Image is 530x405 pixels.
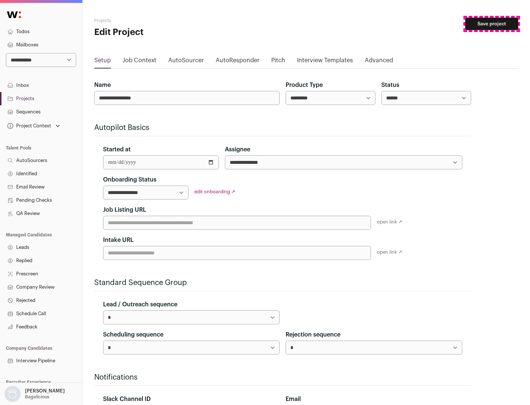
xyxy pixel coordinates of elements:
[103,330,163,339] label: Scheduling sequence
[381,81,399,89] label: Status
[103,300,177,309] label: Lead / Outreach sequence
[365,56,393,68] a: Advanced
[297,56,353,68] a: Interview Templates
[25,388,65,394] p: [PERSON_NAME]
[94,278,471,288] h2: Standard Sequence Group
[3,386,66,402] button: Open dropdown
[94,18,236,24] h2: Projects
[94,27,236,38] h1: Edit Project
[465,18,518,30] button: Save project
[25,394,49,400] p: Bagelicious
[103,175,156,184] label: Onboarding Status
[216,56,259,68] a: AutoResponder
[103,205,146,214] label: Job Listing URL
[225,145,250,154] label: Assignee
[286,81,323,89] label: Product Type
[168,56,204,68] a: AutoSourcer
[286,395,462,404] div: Email
[286,330,340,339] label: Rejection sequence
[3,7,25,22] img: Wellfound
[94,56,111,68] a: Setup
[103,395,151,404] label: Slack Channel ID
[6,121,61,131] button: Open dropdown
[271,56,285,68] a: Pitch
[123,56,156,68] a: Job Context
[4,386,21,402] img: nopic.png
[103,145,131,154] label: Started at
[6,123,51,129] div: Project Context
[94,81,111,89] label: Name
[103,236,134,244] label: Intake URL
[94,123,471,133] h2: Autopilot Basics
[194,189,235,194] a: edit onboarding ↗
[94,372,471,383] h2: Notifications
